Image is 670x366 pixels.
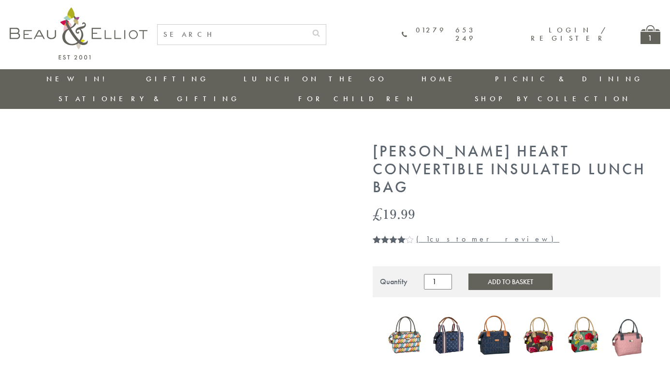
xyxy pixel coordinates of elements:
a: Stationery & Gifting [58,94,240,104]
input: Product quantity [424,274,452,290]
img: Carnaby eclipse convertible lunch bag [387,313,422,357]
span: Rated out of 5 based on customer rating [373,235,406,293]
a: 01279 653 249 [402,26,476,43]
a: Navy Broken-hearted Convertible Insulated Lunch Bag [477,312,512,361]
img: Sarah Kelleher convertible lunch bag teal [566,312,601,359]
a: Carnaby eclipse convertible lunch bag [387,313,422,360]
a: (1customer review) [416,234,559,244]
a: Login / Register [531,25,607,43]
a: Lunch On The Go [244,74,387,84]
a: Monogram Midnight Convertible Lunch Bag [432,314,467,359]
img: logo [10,7,147,60]
a: Sarah Kelleher Lunch Bag Dark Stone [521,314,556,359]
img: Navy Broken-hearted Convertible Insulated Lunch Bag [477,312,512,359]
span: 1 [373,235,377,255]
div: Quantity [380,277,408,286]
img: Sarah Kelleher Lunch Bag Dark Stone [521,314,556,356]
a: Sarah Kelleher convertible lunch bag teal [566,312,601,361]
img: Monogram Midnight Convertible Lunch Bag [432,314,467,356]
a: For Children [298,94,416,104]
a: Picnic & Dining [495,74,643,84]
a: Gifting [146,74,209,84]
div: Rated 4.00 out of 5 [373,235,414,243]
a: New in! [46,74,111,84]
a: 1 [641,25,660,44]
bdi: 19.99 [373,204,415,224]
a: Oxford quilted lunch bag mallow [611,312,646,361]
h1: [PERSON_NAME] Heart Convertible Insulated Lunch Bag [373,143,660,196]
input: SEARCH [158,25,306,45]
a: Shop by collection [475,94,631,104]
img: Oxford quilted lunch bag mallow [611,312,646,359]
span: £ [373,204,382,224]
button: Add to Basket [468,274,553,290]
span: 1 [426,234,430,244]
a: Home [422,74,460,84]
